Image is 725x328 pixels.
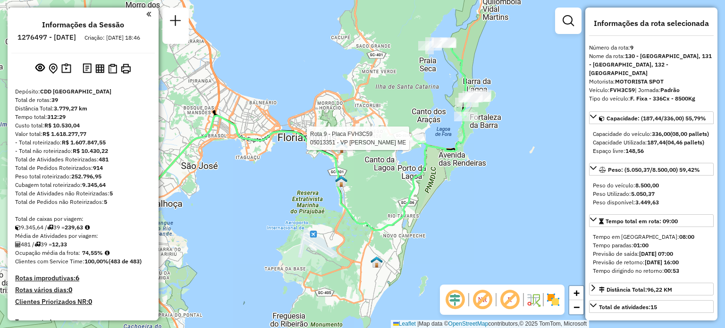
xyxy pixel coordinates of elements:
[639,250,673,257] strong: [DATE] 07:00
[15,258,84,265] span: Clientes com Service Time:
[631,190,655,197] strong: 5.050,37
[625,147,644,154] strong: 148,56
[633,242,649,249] strong: 01:00
[15,138,151,147] div: - Total roteirizado:
[81,34,144,42] div: Criação: [DATE] 18:46
[15,96,151,104] div: Total de rotas:
[71,173,101,180] strong: 252.796,95
[88,297,92,306] strong: 0
[15,87,151,96] div: Depósito:
[589,214,714,227] a: Tempo total em rota: 09:00
[104,198,107,205] strong: 5
[573,301,580,313] span: −
[589,86,714,94] div: Veículo:
[593,198,710,207] div: Peso disponível:
[593,138,710,147] div: Capacidade Utilizada:
[589,177,714,210] div: Peso: (5.050,37/8.500,00) 59,42%
[546,292,561,307] img: Exibir/Ocultar setores
[593,267,710,275] div: Tempo dirigindo no retorno:
[393,320,416,327] a: Leaflet
[630,95,695,102] strong: F. Fixa - 336Cx - 8500Kg
[15,104,151,113] div: Distância Total:
[15,164,151,172] div: Total de Pedidos Roteirizados:
[660,86,680,93] strong: Padrão
[59,61,73,76] button: Painel de Sugestão
[15,155,151,164] div: Total de Atividades Roteirizadas:
[42,130,86,137] strong: R$ 1.618.277,77
[593,258,710,267] div: Previsão de retorno:
[73,147,108,154] strong: R$ 10.430,22
[498,288,521,311] span: Exibir rótulo
[82,249,103,256] strong: 74,55%
[630,44,633,51] strong: 9
[146,8,151,19] a: Clique aqui para minimizar o painel
[589,19,714,28] h4: Informações da rota selecionada
[593,190,710,198] div: Peso Utilizado:
[559,11,578,30] a: Exibir filtros
[15,189,151,198] div: Total de Atividades não Roteirizadas:
[589,300,714,313] a: Total de atividades:15
[569,286,583,300] a: Zoom in
[109,258,142,265] strong: (483 de 483)
[15,147,151,155] div: - Total não roteirizado:
[40,88,111,95] strong: CDD [GEOGRAPHIC_DATA]
[615,78,664,85] strong: MOTORISTA SPOT
[166,11,185,33] a: Nova sessão e pesquisa
[76,274,79,282] strong: 6
[15,215,151,223] div: Total de caixas por viagem:
[608,166,700,173] span: Peso: (5.050,37/8.500,00) 59,42%
[47,225,53,230] i: Total de rotas
[417,320,419,327] span: |
[110,190,113,197] strong: 5
[589,77,714,86] div: Motorista:
[593,147,710,155] div: Espaço livre:
[81,61,93,76] button: Logs desbloquear sessão
[336,141,348,153] img: Ilha Centro
[15,223,151,232] div: 9.345,64 / 39 =
[589,163,714,176] a: Peso: (5.050,37/8.500,00) 59,42%
[84,258,109,265] strong: 100,00%
[589,229,714,279] div: Tempo total em rota: 09:00
[589,111,714,124] a: Capacidade: (187,44/336,00) 55,79%
[62,139,106,146] strong: R$ 1.607.847,55
[606,218,678,225] span: Tempo total em rota: 09:00
[526,292,541,307] img: Fluxo de ruas
[15,181,151,189] div: Cubagem total roteirizado:
[573,287,580,299] span: +
[106,62,119,76] button: Visualizar Romaneio
[635,199,659,206] strong: 3.449,63
[99,156,109,163] strong: 481
[599,286,672,294] div: Distância Total:
[664,267,679,274] strong: 00:53
[652,130,670,137] strong: 336,00
[589,52,712,76] strong: 130 - [GEOGRAPHIC_DATA], 131 - [GEOGRAPHIC_DATA], 132 - [GEOGRAPHIC_DATA]
[371,256,383,268] img: 2368 - Warecloud Autódromo
[391,320,589,328] div: Map data © contributors,© 2025 TomTom, Microsoft
[645,259,679,266] strong: [DATE] 16:00
[34,242,41,247] i: Total de rotas
[444,288,466,311] span: Ocultar deslocamento
[17,33,76,42] h6: 1276497 - [DATE]
[15,286,151,294] h4: Rotas vários dias:
[589,43,714,52] div: Número da rota:
[93,164,103,171] strong: 914
[15,318,151,326] h4: Transportadoras
[68,286,72,294] strong: 0
[15,242,21,247] i: Total de Atividades
[15,232,151,240] div: Média de Atividades por viagem:
[647,139,666,146] strong: 187,44
[15,172,151,181] div: Peso total roteirizado:
[666,139,704,146] strong: (04,46 pallets)
[15,274,151,282] h4: Rotas improdutivas:
[15,198,151,206] div: Total de Pedidos não Roteirizados:
[47,113,66,120] strong: 312:29
[51,96,58,103] strong: 39
[569,300,583,314] a: Zoom out
[34,61,47,76] button: Exibir sessão original
[93,62,106,75] button: Visualizar relatório de Roteirização
[593,182,659,189] span: Peso do veículo:
[119,62,133,76] button: Imprimir Rotas
[15,298,151,306] h4: Clientes Priorizados NR:
[54,105,87,112] strong: 3.779,27 km
[42,20,124,29] h4: Informações da Sessão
